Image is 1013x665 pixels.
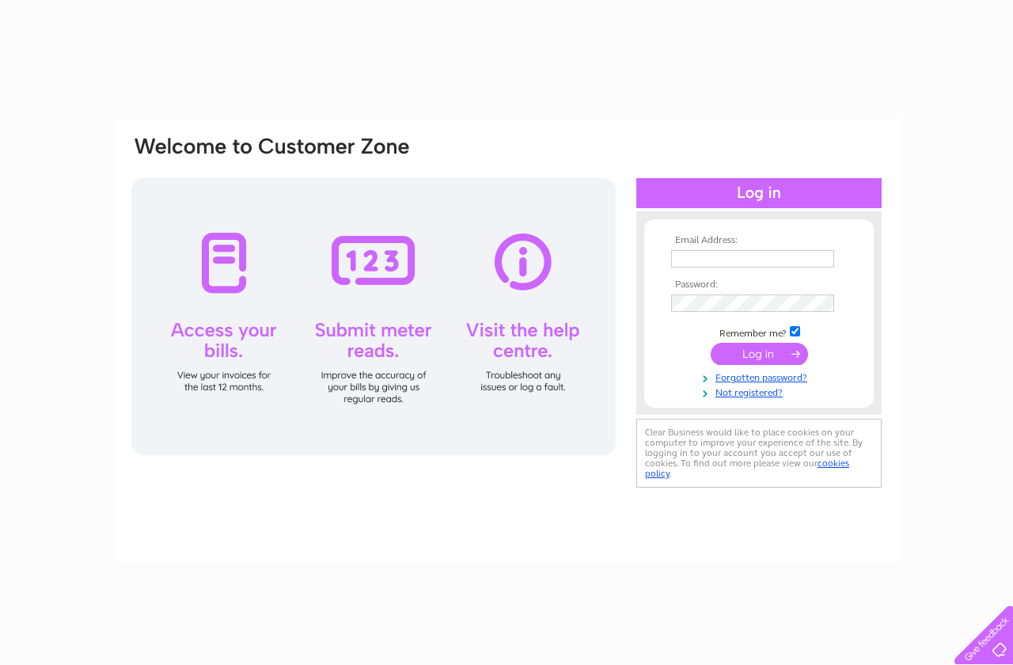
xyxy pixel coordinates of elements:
[711,343,808,365] input: Submit
[671,369,851,384] a: Forgotten password?
[636,419,882,488] div: Clear Business would like to place cookies on your computer to improve your experience of the sit...
[667,279,851,291] th: Password:
[671,384,851,399] a: Not registered?
[645,458,849,479] a: cookies policy
[667,235,851,246] th: Email Address:
[667,324,851,340] td: Remember me?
